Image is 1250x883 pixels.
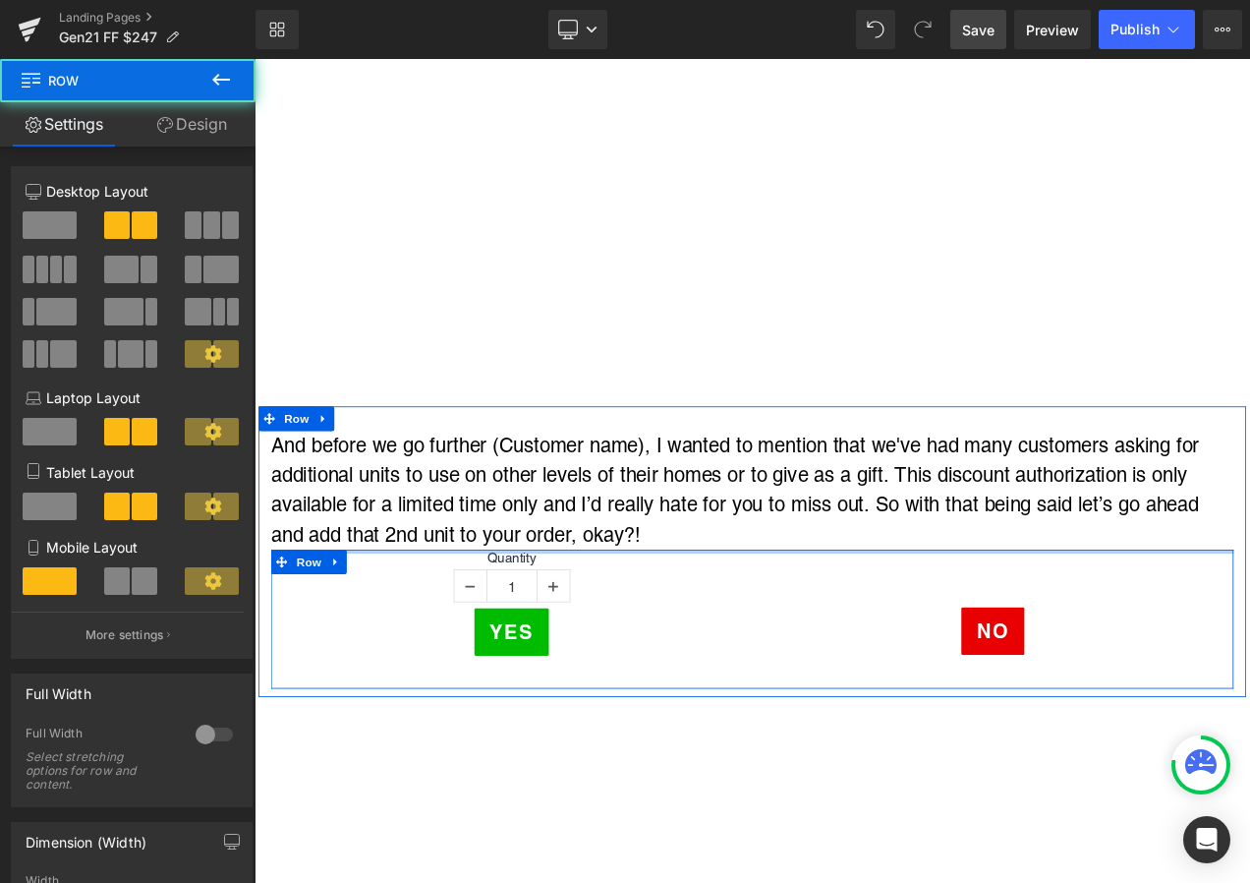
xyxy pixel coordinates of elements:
[1099,10,1195,49] button: Publish
[128,102,256,147] a: Design
[85,586,110,616] a: Expand / Collapse
[26,823,146,851] div: Dimension (Width)
[26,675,91,702] div: Full Width
[59,10,256,26] a: Landing Pages
[856,10,895,49] button: Undo
[1203,10,1242,49] button: More
[256,10,299,49] a: New Library
[262,656,353,713] button: Yes
[1026,20,1079,40] span: Preview
[1110,22,1160,37] span: Publish
[962,20,994,40] span: Save
[26,387,238,408] p: Laptop Layout
[12,612,244,658] button: More settings
[863,666,902,701] span: No
[844,655,921,712] a: No
[26,181,238,202] p: Desktop Layout
[1014,10,1091,49] a: Preview
[30,415,70,444] span: Row
[59,29,157,45] span: Gen21 FF $247
[903,10,942,49] button: Redo
[44,586,570,610] label: Quantity
[26,750,173,792] div: Select stretching options for row and content.
[20,59,216,102] span: Row
[20,444,1169,586] p: And before we go further (Customer name), I wanted to mention that we've had many customers askin...
[70,415,95,444] a: Expand / Collapse
[281,671,334,698] span: Yes
[45,586,85,616] span: Row
[1183,816,1230,863] div: Open Intercom Messenger
[26,462,238,483] p: Tablet Layout
[26,537,238,558] p: Mobile Layout
[85,626,164,644] p: More settings
[26,726,176,746] div: Full Width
